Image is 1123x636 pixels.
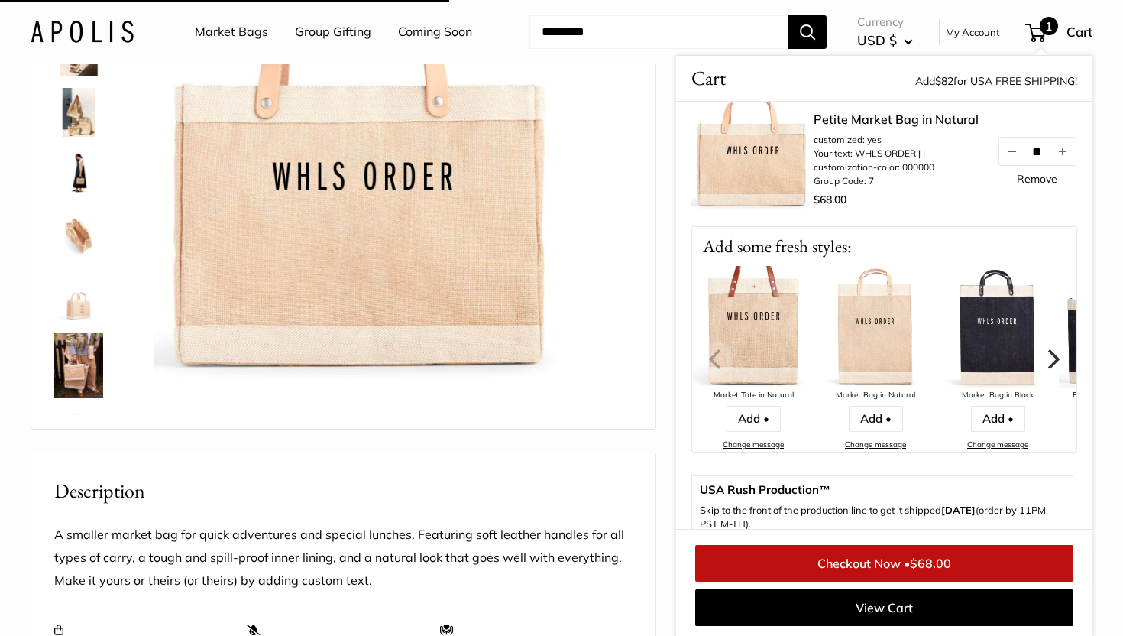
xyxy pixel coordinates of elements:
[51,146,106,201] a: Petite Market Bag in Natural
[54,476,633,506] h2: Description
[814,193,846,206] span: $68.00
[54,88,103,137] img: description_The Original Market bag in its 4 native styles
[935,74,953,88] span: $82
[695,589,1073,626] a: View Cart
[857,28,913,53] button: USD $
[692,388,814,403] div: Market Tote in Natural
[54,333,103,398] img: Petite Market Bag in Natural
[788,15,827,49] button: Search
[910,556,951,571] span: $68.00
[814,133,979,147] li: customized: yes
[971,406,1025,432] a: Add •
[941,504,976,516] b: [DATE]
[54,271,103,320] img: Petite Market Bag in Natural
[692,227,1076,266] p: Add some fresh styles:
[814,388,937,403] div: Market Bag in Natural
[54,210,103,259] img: description_Spacious inner area with room for everything.
[967,440,1028,449] a: Change message
[195,21,268,44] a: Market Bags
[398,21,472,44] a: Coming Soon
[51,268,106,323] a: Petite Market Bag in Natural
[1066,24,1092,40] span: Cart
[723,440,784,449] a: Change message
[31,21,134,43] img: Apolis
[51,329,106,401] a: Petite Market Bag in Natural
[849,406,903,432] a: Add •
[1040,17,1058,35] span: 1
[1017,174,1057,184] a: Remove
[845,440,906,449] a: Change message
[814,174,979,188] li: Group Code: 7
[857,11,913,33] span: Currency
[54,149,103,198] img: Petite Market Bag in Natural
[946,23,1000,41] a: My Account
[54,524,633,592] p: A smaller market bag for quick adventures and special lunches. Featuring soft leather handles for...
[1025,144,1050,157] input: Quantity
[1027,20,1092,44] a: 1 Cart
[727,406,781,432] a: Add •
[51,85,106,140] a: description_The Original Market bag in its 4 native styles
[857,32,897,48] span: USD $
[814,161,979,174] li: customization-color: 000000
[814,147,979,161] li: Your text: WHLS ORDER | |
[54,410,103,459] img: Petite Market Bag in Natural
[1035,342,1069,376] button: Next
[51,407,106,462] a: Petite Market Bag in Natural
[51,207,106,262] a: description_Spacious inner area with room for everything.
[999,138,1025,165] button: Decrease quantity by 1
[915,74,1077,88] span: Add for USA FREE SHIPPING!
[937,388,1059,403] div: Market Bag in Black
[1050,138,1076,165] button: Increase quantity by 1
[700,504,1065,531] p: Skip to the front of the production line to get it shipped (order by 11PM PST M-TH).
[695,545,1073,582] a: Checkout Now •$68.00
[691,63,726,93] span: Cart
[700,484,1065,496] span: USA Rush Production™
[295,21,371,44] a: Group Gifting
[814,110,979,128] a: Petite Market Bag in Natural
[529,15,788,49] input: Search...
